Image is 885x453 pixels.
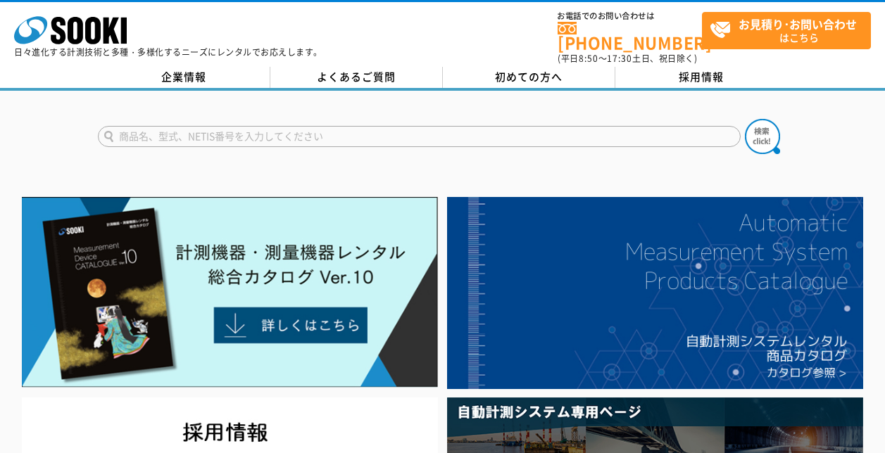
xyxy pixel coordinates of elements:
[98,126,741,147] input: 商品名、型式、NETIS番号を入力してください
[447,197,863,389] img: 自動計測システムカタログ
[558,22,702,51] a: [PHONE_NUMBER]
[495,69,563,84] span: 初めての方へ
[710,13,870,48] span: はこちら
[558,52,697,65] span: (平日 ～ 土日、祝日除く)
[270,67,443,88] a: よくあるご質問
[443,67,615,88] a: 初めての方へ
[22,197,438,388] img: Catalog Ver10
[702,12,871,49] a: お見積り･お問い合わせはこちら
[615,67,788,88] a: 採用情報
[607,52,632,65] span: 17:30
[739,15,857,32] strong: お見積り･お問い合わせ
[98,67,270,88] a: 企業情報
[558,12,702,20] span: お電話でのお問い合わせは
[745,119,780,154] img: btn_search.png
[14,48,322,56] p: 日々進化する計測技術と多種・多様化するニーズにレンタルでお応えします。
[579,52,598,65] span: 8:50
